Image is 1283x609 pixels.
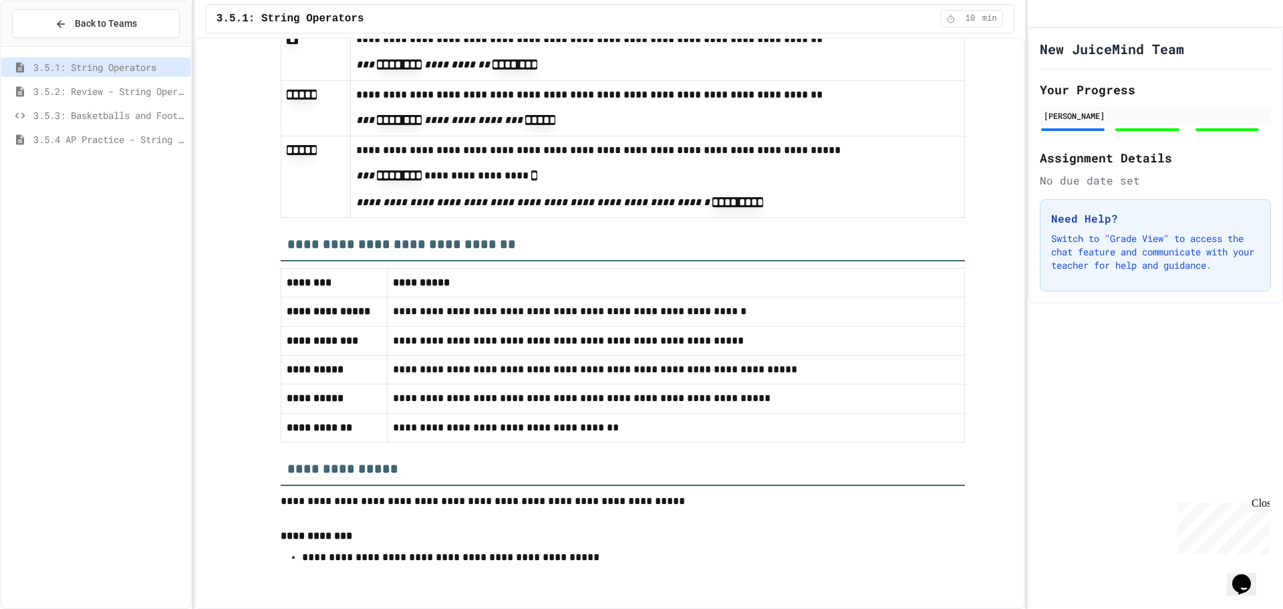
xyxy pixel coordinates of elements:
button: Back to Teams [12,9,180,38]
span: min [982,13,997,24]
span: 3.5.3: Basketballs and Footballs [33,108,185,122]
span: 3.5.2: Review - String Operators [33,84,185,98]
h2: Assignment Details [1040,148,1271,167]
span: 3.5.4 AP Practice - String Manipulation [33,132,185,146]
div: Chat with us now!Close [5,5,92,85]
span: Back to Teams [75,17,137,31]
span: 3.5.1: String Operators [33,60,185,74]
span: 3.5.1: String Operators [217,11,364,27]
span: 10 [960,13,981,24]
iframe: chat widget [1172,497,1270,554]
h2: Your Progress [1040,80,1271,99]
p: Switch to "Grade View" to access the chat feature and communicate with your teacher for help and ... [1051,232,1260,272]
h3: Need Help? [1051,211,1260,227]
div: [PERSON_NAME] [1044,110,1267,122]
h1: New JuiceMind Team [1040,39,1184,58]
div: No due date set [1040,172,1271,189]
iframe: chat widget [1227,556,1270,596]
